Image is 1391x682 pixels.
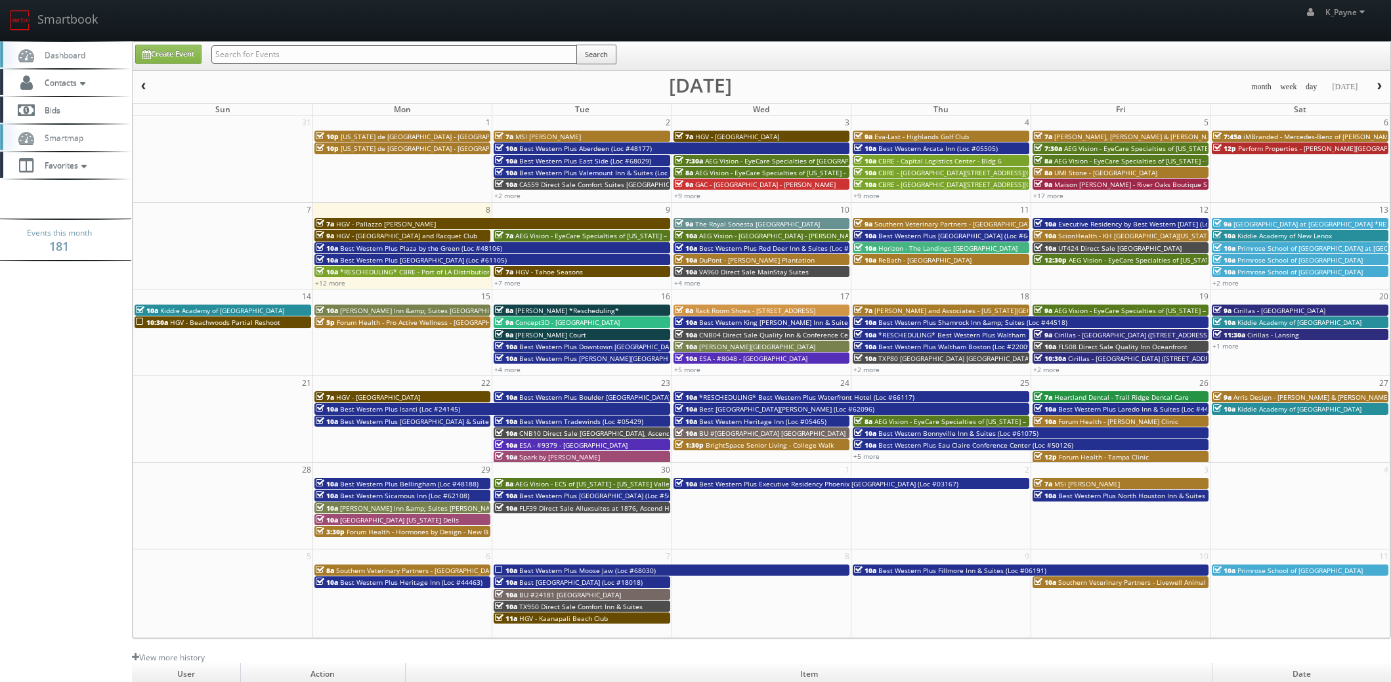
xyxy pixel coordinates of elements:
span: 10a [495,342,517,351]
span: Best Western Plus [PERSON_NAME][GEOGRAPHIC_DATA] (Loc #66006) [519,354,738,363]
span: 10:30a [136,318,168,327]
span: 10a [316,244,338,253]
span: ESA - #9379 - [GEOGRAPHIC_DATA] [519,440,628,450]
span: 10a [1034,404,1056,414]
span: HGV - [GEOGRAPHIC_DATA] and Racquet Club [336,231,477,240]
span: BrightSpace Senior Living - College Walk [706,440,834,450]
span: Forum Health - Pro Active Wellness - [GEOGRAPHIC_DATA] [337,318,518,327]
span: 9a [495,318,513,327]
span: Kiddie Academy of [GEOGRAPHIC_DATA] [160,306,284,315]
span: 25 [1019,376,1031,390]
span: Best Western King [PERSON_NAME] Inn & Suites (Loc #62106) [699,318,894,327]
span: 9a [1034,180,1052,189]
span: 7a [316,393,334,402]
span: 3 [844,116,851,129]
span: 10a [675,429,697,438]
span: 8 [484,203,492,217]
span: 11a [495,614,517,623]
a: +4 more [674,278,700,288]
span: 6 [1382,116,1390,129]
span: Cirillas - [GEOGRAPHIC_DATA] ([STREET_ADDRESS]) [1054,330,1211,339]
span: Best Western Plus Eau Claire Conference Center (Loc #50126) [878,440,1073,450]
span: [PERSON_NAME][GEOGRAPHIC_DATA] [699,342,815,351]
span: 10a [675,479,697,488]
span: 10a [1213,318,1235,327]
span: 13 [1378,203,1390,217]
span: Best Western Plus Bellingham (Loc #48188) [340,479,479,488]
span: 10p [316,132,339,141]
span: AEG Vision - EyeCare Specialties of [US_STATE] - Carolina Family Vision [1054,156,1276,165]
span: Forum Health - Hormones by Design - New Braunfels Clinic [347,527,533,536]
span: [PERSON_NAME] Inn &amp; Suites [GEOGRAPHIC_DATA] [340,306,514,315]
span: 9a [316,231,334,240]
a: +9 more [853,191,880,200]
span: Best [GEOGRAPHIC_DATA][PERSON_NAME] (Loc #62096) [699,404,874,414]
span: Dashboard [38,49,85,60]
span: Executive Residency by Best Western [DATE] (Loc #44764) [1058,219,1241,228]
span: 10a [495,491,517,500]
span: 10a [854,144,876,153]
span: 8a [495,479,513,488]
a: View more history [132,652,205,663]
button: day [1301,79,1322,95]
span: Best Western Plus Laredo Inn & Suites (Loc #44702) [1058,404,1222,414]
span: 7a [495,132,513,141]
span: Horizon - The Landings [GEOGRAPHIC_DATA] [878,244,1017,253]
span: 2 [664,116,672,129]
span: Best Western Plus [GEOGRAPHIC_DATA] (Loc #61105) [340,255,507,265]
span: 7a [1034,132,1052,141]
span: Best Western Tradewinds (Loc #05429) [519,417,643,426]
span: Mon [394,104,411,115]
span: Best Western Plus Isanti (Loc #24145) [340,404,460,414]
span: 10a [854,168,876,177]
span: Best Western Plus Aberdeen (Loc #48177) [519,144,652,153]
a: Create Event [135,45,202,64]
span: Best Western Plus Shamrock Inn &amp; Suites (Loc #44518) [878,318,1067,327]
span: 19 [1198,289,1210,303]
span: 10a [675,393,697,402]
span: 10a [675,267,697,276]
span: 10 [839,203,851,217]
button: Search [576,45,616,64]
span: ReBath - [GEOGRAPHIC_DATA] [878,255,972,265]
span: Best Western Plus Red Deer Inn & Suites (Loc #61062) [699,244,870,253]
span: BU #24181 [GEOGRAPHIC_DATA] [519,590,621,599]
span: 10a [854,244,876,253]
span: Thu [933,104,949,115]
span: [US_STATE] de [GEOGRAPHIC_DATA] - [GEOGRAPHIC_DATA] [341,144,522,153]
span: 7a [854,306,872,315]
span: 7a [495,231,513,240]
span: Rack Room Shoes - [STREET_ADDRESS] [695,306,815,315]
a: +7 more [494,278,521,288]
span: 26 [1198,376,1210,390]
span: Southern Veterinary Partners - [GEOGRAPHIC_DATA] [336,566,499,575]
span: 10a [316,479,338,488]
span: 22 [480,376,492,390]
span: 11:30a [1213,330,1245,339]
span: Best Western Plus North Houston Inn & Suites (Loc #44475) [1058,491,1248,500]
span: HGV - [GEOGRAPHIC_DATA] [695,132,779,141]
span: CBRE - [GEOGRAPHIC_DATA][STREET_ADDRESS][GEOGRAPHIC_DATA] [878,180,1088,189]
button: week [1275,79,1302,95]
span: FL508 Direct Sale Quality Inn Oceanfront [1058,342,1188,351]
span: 10a [1213,244,1235,253]
span: 10a [675,231,697,240]
span: 7a [1034,479,1052,488]
a: +4 more [494,365,521,374]
span: Best Western Plus [GEOGRAPHIC_DATA] (Loc #64008) [878,231,1045,240]
span: MSI [PERSON_NAME] [1054,479,1120,488]
span: 9a [1213,393,1231,402]
span: Maison [PERSON_NAME] - River Oaks Boutique Second Shoot [1054,180,1247,189]
span: *RESCHEDULING* CBRE - Port of LA Distribution Center - [GEOGRAPHIC_DATA] 1 [340,267,590,276]
span: 8a [675,306,693,315]
span: [PERSON_NAME] and Associates - [US_STATE][GEOGRAPHIC_DATA] [874,306,1081,315]
span: Best Western Plus Heritage Inn (Loc #44463) [340,578,482,587]
span: Arris Design - [PERSON_NAME] & [PERSON_NAME] [1233,393,1390,402]
span: Southern Veterinary Partners - [GEOGRAPHIC_DATA][PERSON_NAME] [874,219,1089,228]
span: 10a [495,156,517,165]
span: Eva-Last - Highlands Golf Club [874,132,969,141]
span: 7a [495,267,513,276]
span: 10a [675,244,697,253]
span: 8a [316,566,334,575]
span: 7:45a [1213,132,1241,141]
